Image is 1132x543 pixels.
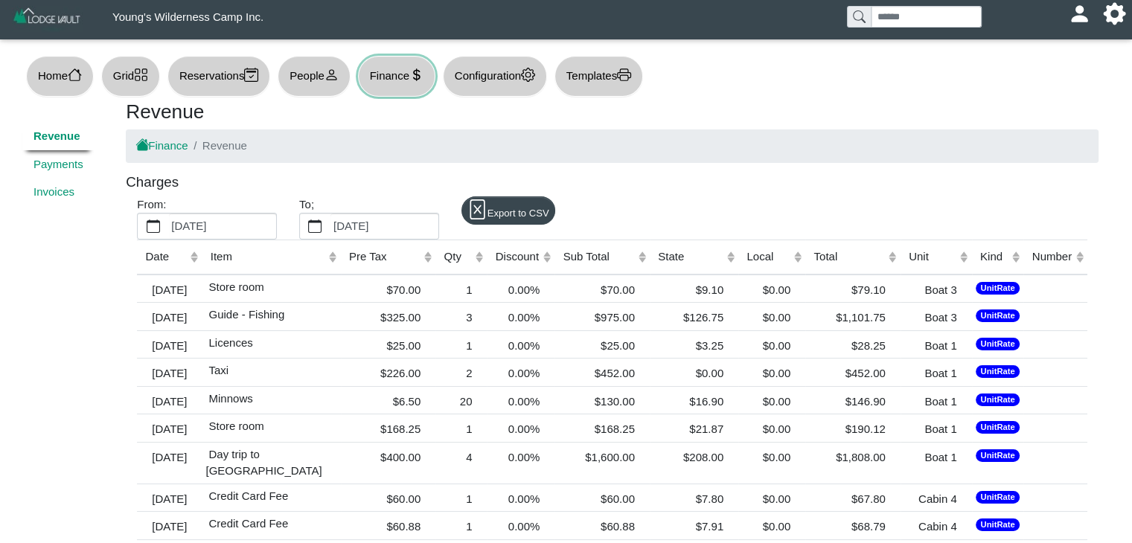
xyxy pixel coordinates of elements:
svg: grid [134,68,148,82]
span: Credit Card Fee [205,514,288,530]
label: [DATE] [330,213,438,239]
button: Peopleperson [278,56,350,97]
svg: calendar2 check [244,68,258,82]
div: 0.00% [490,515,551,536]
div: Boat 1 [904,391,968,411]
div: $28.25 [809,335,897,355]
div: $7.80 [653,488,735,508]
span: Minnows [205,389,252,405]
div: [DATE] [141,335,198,355]
div: Boat 1 [904,418,968,438]
div: [DATE] [141,488,198,508]
div: $70.00 [558,279,646,299]
div: $452.00 [809,362,897,382]
div: $0.00 [742,279,802,299]
div: 0.00% [490,335,551,355]
div: Unit [909,248,956,266]
div: $60.88 [558,515,646,536]
svg: currency dollar [409,68,423,82]
div: 0.00% [490,418,551,438]
a: Revenue [22,123,95,151]
div: $3.25 [653,335,735,355]
span: Guide - Fishing [205,305,284,321]
div: Boat 1 [904,362,968,382]
svg: calendar [147,219,161,234]
button: calendar [300,213,330,239]
div: $325.00 [345,306,432,327]
a: house fillFinance [137,139,188,152]
div: $208.00 [653,446,735,466]
div: Date [146,248,187,266]
span: Taxi [205,361,228,376]
div: [DATE] [141,306,198,327]
div: To; [288,196,450,240]
div: 1 [439,279,483,299]
div: Kind [980,248,1008,266]
button: Gridgrid [101,56,160,97]
div: 0.00% [490,488,551,508]
div: Discount [496,248,540,266]
div: $452.00 [558,362,646,382]
div: $146.90 [809,391,897,411]
button: Reservationscalendar2 check [167,56,270,97]
div: $0.00 [742,335,802,355]
div: Cabin 4 [904,515,968,536]
a: Payments [22,150,95,179]
div: 1 [439,488,483,508]
div: [DATE] [141,279,198,299]
button: Templatesprinter [554,56,643,97]
div: Boat 1 [904,446,968,466]
div: $168.25 [558,418,646,438]
div: Pre Tax [349,248,420,266]
svg: search [853,10,865,22]
div: 1 [439,335,483,355]
div: $60.00 [558,488,646,508]
div: $1,600.00 [558,446,646,466]
button: Financecurrency dollar [358,56,435,97]
svg: calendar [308,219,322,234]
div: State [658,248,723,266]
div: $1,808.00 [809,446,897,466]
div: $400.00 [345,446,432,466]
div: $0.00 [742,362,802,382]
div: $0.00 [742,418,802,438]
svg: printer [617,68,631,82]
div: Item [211,248,325,266]
div: $7.91 [653,515,735,536]
span: Licences [205,333,252,349]
button: Homehouse [26,56,94,97]
div: $0.00 [742,391,802,411]
div: $0.00 [742,515,802,536]
span: Store room [205,417,263,432]
button: Configurationgear [443,56,547,97]
div: $67.80 [809,488,897,508]
div: $21.87 [653,418,735,438]
div: From: [126,196,288,240]
div: 0.00% [490,362,551,382]
span: Credit Card Fee [205,486,288,502]
div: 2 [439,362,483,382]
div: $126.75 [653,306,735,327]
div: $0.00 [742,306,802,327]
div: $9.10 [653,279,735,299]
div: Sub Total [563,248,634,266]
svg: person fill [1074,8,1085,19]
div: Local [746,248,790,266]
img: Z [12,6,83,32]
div: [DATE] [141,515,198,536]
div: [DATE] [141,362,198,382]
div: $60.00 [345,488,432,508]
div: Qty [444,248,471,266]
label: [DATE] [169,213,277,239]
div: $130.00 [558,391,646,411]
div: 0.00% [490,446,551,466]
div: 4 [439,446,483,466]
div: $226.00 [345,362,432,382]
div: 0.00% [490,306,551,327]
div: Boat 3 [904,306,968,327]
div: $1,101.75 [809,306,897,327]
div: $0.00 [653,362,735,382]
div: Boat 1 [904,335,968,355]
div: 1 [439,515,483,536]
span: Day trip to [GEOGRAPHIC_DATA] [205,445,322,478]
